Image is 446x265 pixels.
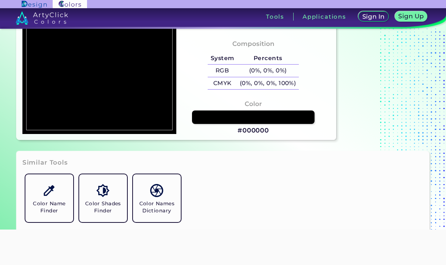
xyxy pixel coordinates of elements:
[150,184,163,197] img: icon_color_names_dictionary.svg
[82,200,124,214] h5: Color Shades Finder
[22,1,47,8] img: ArtyClick Design logo
[360,12,387,21] a: Sign In
[208,52,237,65] h5: System
[208,65,237,77] h5: RGB
[237,52,299,65] h5: Percents
[232,38,275,49] h4: Composition
[237,77,299,90] h5: (0%, 0%, 0%, 100%)
[237,65,299,77] h5: (0%, 0%, 0%)
[16,11,68,25] img: logo_artyclick_colors_white.svg
[22,171,76,225] a: Color Name Finder
[363,14,384,19] h5: Sign In
[28,200,70,214] h5: Color Name Finder
[87,230,359,263] iframe: Advertisement
[396,12,426,21] a: Sign Up
[238,126,269,135] h3: #000000
[266,14,284,19] h3: Tools
[96,184,109,197] img: icon_color_shades.svg
[76,171,130,225] a: Color Shades Finder
[130,171,184,225] a: Color Names Dictionary
[136,200,178,214] h5: Color Names Dictionary
[208,77,237,90] h5: CMYK
[245,99,262,109] h4: Color
[399,13,422,19] h5: Sign Up
[43,184,56,197] img: icon_color_name_finder.svg
[303,14,346,19] h3: Applications
[22,158,68,167] h3: Similar Tools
